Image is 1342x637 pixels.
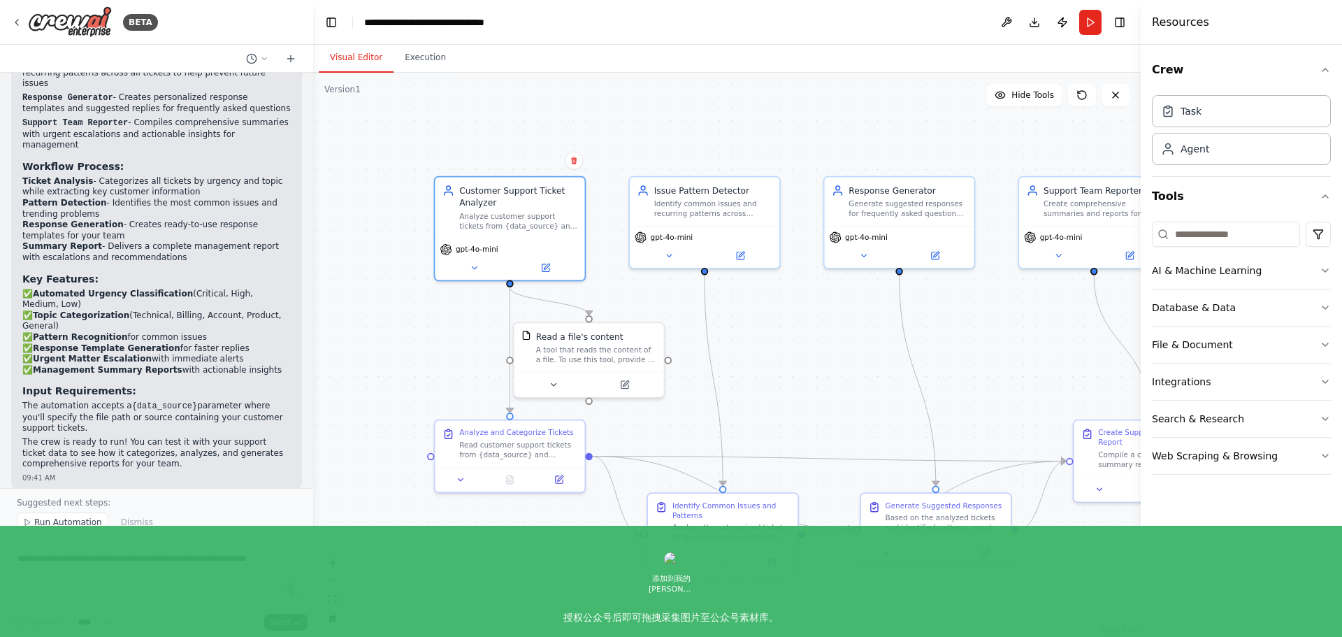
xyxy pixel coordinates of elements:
button: Search & Research [1152,401,1331,437]
img: FileReadTool [521,331,531,341]
div: Compile a comprehensive summary report for the support team management including: - Executive sum... [1098,450,1216,469]
strong: Summary Report [22,241,102,251]
div: Based on the analyzed tickets and identified patterns, create suggested response templates for fr... [886,513,1004,533]
p: The automation accepts a parameter where you'll specify the file path or source containing your c... [22,401,291,434]
p: - Compiles comprehensive summaries with urgent escalations and actionable insights for management [22,117,291,151]
button: Switch to previous chat [240,50,274,67]
button: Run Automation [17,513,108,532]
g: Edge from 58631fac-575f-4c38-bf79-b021ab7837d5 to c1dee505-636a-433e-9d36-8dabd89e98f5 [504,287,516,413]
div: Create Support Team Summary ReportCompile a comprehensive summary report for the support team man... [1073,420,1225,503]
div: Generate suggested responses for frequently asked questions and common customer issues. Create pe... [849,199,967,219]
button: AI & Machine Learning [1152,252,1331,289]
div: Task [1181,104,1202,118]
p: The crew is ready to run! You can test it with your support ticket data to see how it categorizes... [22,437,291,470]
button: Start a new chat [280,50,302,67]
button: Open in side panel [590,378,658,392]
button: Integrations [1152,364,1331,400]
button: Database & Data [1152,289,1331,326]
button: Open in side panel [511,261,579,275]
code: {data_source} [132,401,198,411]
div: Analyze and Categorize Tickets [459,428,573,438]
p: ✅ (Critical, High, Medium, Low) ✅ (Technical, Billing, Account, Product, General) ✅ for common is... [22,289,291,376]
strong: Response Template Generation [33,343,180,353]
g: Edge from baf6e13a-f6b5-4983-9716-e60350f7d537 to 0cbd5432-99b1-417a-b0fc-cbdc2d5a6b83 [1018,455,1066,536]
span: gpt-4o-mini [1040,233,1083,243]
strong: Input Requirements: [22,385,136,396]
strong: Key Features: [22,273,99,285]
div: Version 1 [324,84,361,95]
g: Edge from dfaa9dc9-5c19-46a0-9bee-0e89881c7223 to baf6e13a-f6b5-4983-9716-e60350f7d537 [893,275,942,486]
div: Support Team Reporter [1044,185,1162,196]
li: - Categorizes all tickets by urgency and topic while extracting key customer information [22,176,291,198]
div: Customer Support Ticket Analyzer [459,185,577,209]
button: File & Document [1152,327,1331,363]
code: Response Generator [22,93,113,103]
button: Dismiss [114,513,160,532]
g: Edge from c1dee505-636a-433e-9d36-8dabd89e98f5 to fe696d3b-b233-4d6f-b3af-be073486ea37 [593,450,640,541]
strong: Urgent Matter Escalation [33,354,152,364]
div: Identify Common Issues and Patterns [672,501,791,521]
div: FileReadToolRead a file's contentA tool that reads the content of a file. To use this tool, provi... [513,322,665,399]
li: - Identifies the most common issues and trending problems [22,198,291,220]
span: gpt-4o-mini [456,245,498,255]
g: Edge from c1dee505-636a-433e-9d36-8dabd89e98f5 to 0cbd5432-99b1-417a-b0fc-cbdc2d5a6b83 [593,450,1066,467]
button: Hide right sidebar [1110,13,1130,32]
strong: Ticket Analysis [22,176,93,186]
span: Dismiss [121,517,153,528]
button: Open in side panel [538,473,580,487]
div: Read customer support tickets from {data_source} and analyze each ticket to extract key informati... [459,440,577,459]
div: Tools [1152,216,1331,486]
div: Agent [1181,142,1209,156]
button: No output available [484,473,536,487]
button: Open in side panel [1095,248,1164,263]
div: Generate Suggested Responses [886,501,1002,511]
button: Tools [1152,177,1331,216]
li: - Delivers a complete management report with escalations and recommendations [22,241,291,263]
strong: Workflow Process: [22,161,124,172]
code: Support Team Reporter [22,118,128,128]
button: Open in side panel [706,248,774,263]
button: Crew [1152,50,1331,90]
div: BETA [123,14,158,31]
strong: Pattern Detection [22,198,107,208]
span: Hide Tools [1011,90,1054,101]
g: Edge from 8206a3d7-3a53-4aa3-910d-530402c00e74 to 0cbd5432-99b1-417a-b0fc-cbdc2d5a6b83 [1088,275,1155,413]
strong: Pattern Recognition [33,332,127,342]
div: Identify Common Issues and PatternsAnalyze the categorized tickets to identify recurring patterns... [647,492,799,575]
p: - Creates personalized response templates and suggested replies for frequently asked questions [22,92,291,115]
g: Edge from 74287dbc-ec01-47f4-9770-82a14d5d5190 to fe696d3b-b233-4d6f-b3af-be073486ea37 [698,275,729,486]
button: No output available [1123,482,1175,497]
div: Generate Suggested ResponsesBased on the analyzed tickets and identified patterns, create suggest... [860,492,1012,566]
button: Execution [394,43,457,73]
button: Hide Tools [986,84,1062,106]
p: - Identifies common problems and recurring patterns across all tickets to help prevent future issues [22,56,291,90]
div: Customer Support Ticket AnalyzerAnalyze customer support tickets from {data_source} and categoriz... [434,176,586,282]
button: Open in side panel [900,248,969,263]
strong: Automated Urgency Classification [33,289,193,299]
div: 09:41 AM [22,473,291,483]
div: Analyze and Categorize TicketsRead customer support tickets from {data_source} and analyze each t... [434,420,586,493]
button: Delete node [565,152,583,170]
span: gpt-4o-mini [651,233,693,243]
div: Read a file's content [536,331,623,343]
li: - Creates ready-to-use response templates for your team [22,220,291,241]
div: Issue Pattern DetectorIdentify common issues and recurring patterns across customer support ticke... [628,176,781,269]
div: Response Generator [849,185,967,196]
div: Support Team ReporterCreate comprehensive summaries and reports for the support team, including e... [1018,176,1170,269]
button: Visual Editor [319,43,394,73]
button: Web Scraping & Browsing [1152,438,1331,474]
div: Crew [1152,90,1331,176]
span: gpt-4o-mini [845,233,888,243]
strong: Response Generation [22,220,124,229]
strong: Management Summary Reports [33,365,182,375]
div: Analyze customer support tickets from {data_source} and categorize them by urgency level (Critica... [459,211,577,231]
div: Response GeneratorGenerate suggested responses for frequently asked questions and common customer... [823,176,976,269]
nav: breadcrumb [364,15,521,29]
span: Run Automation [34,517,102,528]
h4: Resources [1152,14,1209,31]
p: Suggested next steps: [17,497,296,508]
div: Identify common issues and recurring patterns across customer support tickets. Track frequency of... [654,199,772,219]
img: Logo [28,6,112,38]
div: Analyze the categorized tickets to identify recurring patterns, common issues, and trends. Focus ... [672,523,791,543]
div: A tool that reads the content of a file. To use this tool, provide a 'file_path' parameter with t... [536,345,656,365]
